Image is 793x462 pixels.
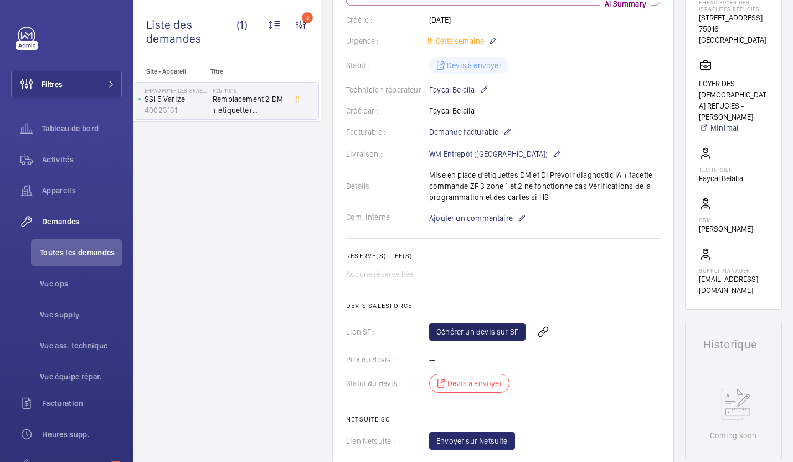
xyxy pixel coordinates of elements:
[699,217,753,223] p: CSM
[346,252,660,260] h2: Réserve(s) liée(s)
[699,122,768,134] a: Minimal
[703,339,764,350] h1: Historique
[429,432,515,450] button: Envoyer sur Netsuite
[40,309,122,320] span: Vue supply
[710,430,756,441] p: Coming soon
[133,68,206,75] p: Site - Appareil
[40,247,122,258] span: Toutes les demandes
[213,94,286,116] span: Remplacement 2 DM + étiquette+ diagnostic
[699,23,768,45] p: 75016 [GEOGRAPHIC_DATA]
[145,87,208,94] p: EHPAD Foyer des Israélites Réfugiés
[42,123,122,134] span: Tableau de bord
[699,274,768,296] p: [EMAIL_ADDRESS][DOMAIN_NAME]
[699,173,743,184] p: Faycal Belalia
[429,83,488,96] p: Faycal Belalia
[145,94,208,105] p: SSI 5 Varize
[42,398,122,409] span: Facturation
[429,213,513,224] span: Ajouter un commentaire
[699,12,768,23] p: [STREET_ADDRESS]
[346,302,660,310] h2: Devis Salesforce
[429,147,562,161] p: WM Entrepôt ([GEOGRAPHIC_DATA])
[436,435,508,446] span: Envoyer sur Netsuite
[42,216,122,227] span: Demandes
[42,154,122,165] span: Activités
[213,87,286,94] h2: R25-11919
[42,185,122,196] span: Appareils
[146,18,236,45] span: Liste des demandes
[434,37,484,45] span: Cette semaine
[699,223,753,234] p: [PERSON_NAME]
[346,415,660,423] h2: Netsuite SO
[40,278,122,289] span: Vue ops
[429,323,526,341] a: Générer un devis sur SF
[145,105,208,116] p: 40023131
[40,371,122,382] span: Vue équipe répar.
[42,429,122,440] span: Heures supp.
[699,267,768,274] p: Supply manager
[42,79,63,90] span: Filtres
[699,166,743,173] p: Technicien
[11,71,122,97] button: Filtres
[429,126,498,137] span: Demande facturable
[210,68,284,75] p: Titre
[699,78,768,122] p: FOYER DES [DEMOGRAPHIC_DATA] REFUGIES - [PERSON_NAME]
[40,340,122,351] span: Vue ass. technique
